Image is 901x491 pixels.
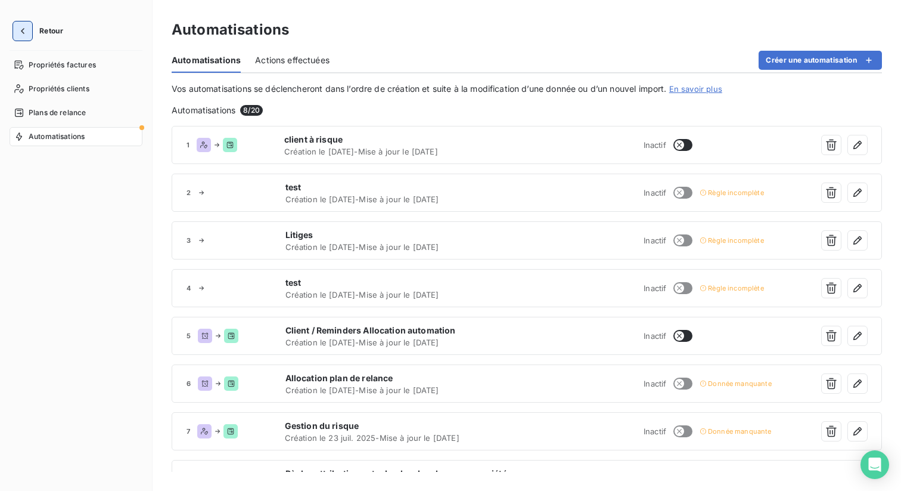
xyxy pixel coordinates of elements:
[10,79,142,98] a: Propriétés clients
[29,107,86,118] span: Plans de relance
[285,290,526,299] span: Création le [DATE] - Mise à jour le [DATE]
[187,332,191,339] span: 5
[644,140,666,150] span: Inactif
[285,372,526,384] span: Allocation plan de relance
[187,285,191,292] span: 4
[187,380,191,387] span: 6
[10,103,142,122] a: Plans de relance
[187,237,191,244] span: 3
[172,104,235,116] span: Automatisations
[708,285,763,292] span: Règle incomplète
[759,51,882,70] button: Créer une automatisation
[10,21,73,41] button: Retour
[29,84,89,94] span: Propriétés clients
[187,428,190,435] span: 7
[285,194,526,204] span: Création le [DATE] - Mise à jour le [DATE]
[708,189,763,196] span: Règle incomplète
[172,19,289,41] h3: Automatisations
[29,60,96,70] span: Propriétés factures
[39,27,63,35] span: Retour
[644,427,666,436] span: Inactif
[669,84,722,94] a: En savoir plus
[255,54,330,66] span: Actions effectuées
[285,181,526,193] span: test
[860,450,889,479] div: Open Intercom Messenger
[10,127,142,146] a: Automatisations
[29,131,85,142] span: Automatisations
[644,283,666,293] span: Inactif
[285,385,526,395] span: Création le [DATE] - Mise à jour le [DATE]
[285,229,526,241] span: Litiges
[644,379,666,388] span: Inactif
[644,331,666,341] span: Inactif
[285,433,525,443] span: Création le 23 juil. 2025 - Mise à jour le [DATE]
[644,188,666,197] span: Inactif
[708,428,771,435] span: Donnée manquante
[285,242,526,252] span: Création le [DATE] - Mise à jour le [DATE]
[644,236,666,245] span: Inactif
[708,237,763,244] span: Règle incomplète
[187,141,189,149] span: 1
[285,338,526,347] span: Création le [DATE] - Mise à jour le [DATE]
[240,105,263,116] span: 8 / 20
[10,55,142,75] a: Propriétés factures
[284,147,525,156] span: Création le [DATE] - Mise à jour le [DATE]
[285,420,525,432] span: Gestion du risque
[285,325,526,336] span: Client / Reminders Allocation automation
[285,277,526,289] span: test
[172,84,667,94] span: Vos automatisations se déclencheront dans l’ordre de création et suite à la modification d’une do...
[172,54,241,66] span: Automatisations
[284,134,525,146] span: client à risque
[708,380,771,387] span: Donnée manquante
[187,189,191,196] span: 2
